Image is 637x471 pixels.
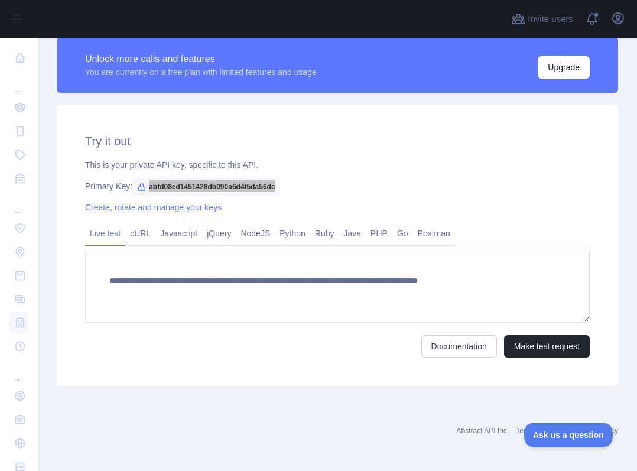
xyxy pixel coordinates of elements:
button: Invite users [509,9,576,28]
a: Postman [413,224,455,243]
a: Abstract API Inc. [457,427,509,435]
a: Ruby [310,224,339,243]
a: PHP [366,224,392,243]
div: Primary Key: [85,180,590,192]
a: Java [339,224,366,243]
button: Make test request [504,335,590,358]
div: You are currently on a free plan with limited features and usage [85,66,317,78]
a: Javascript [155,224,202,243]
a: Live test [85,224,125,243]
a: jQuery [202,224,236,243]
span: Invite users [528,12,573,26]
a: NodeJS [236,224,275,243]
div: ... [9,71,28,95]
button: Upgrade [538,56,590,79]
div: This is your private API key, specific to this API. [85,159,590,171]
a: Documentation [421,335,497,358]
div: ... [9,191,28,215]
iframe: Toggle Customer Support [524,423,613,447]
div: Unlock more calls and features [85,52,317,66]
a: Terms of service [516,427,567,435]
a: Create, rotate and manage your keys [85,203,222,212]
h2: Try it out [85,133,590,150]
a: cURL [125,224,155,243]
span: abfd08ed1451428db090a6d4f5da56dc [132,178,279,196]
div: ... [9,359,28,383]
a: Go [392,224,413,243]
a: Python [275,224,310,243]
